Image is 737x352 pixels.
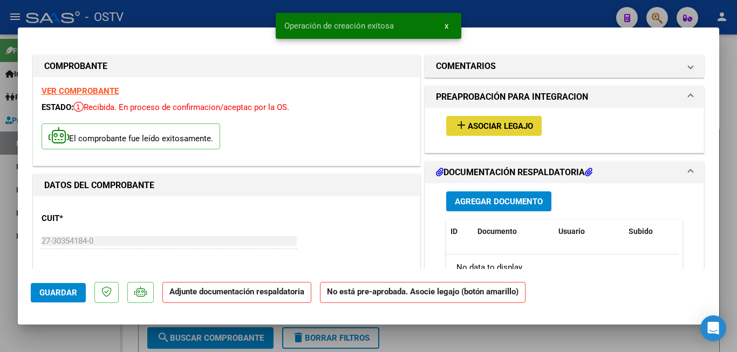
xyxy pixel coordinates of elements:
[425,86,704,108] mat-expansion-panel-header: PREAPROBACIÓN PARA INTEGRACION
[169,287,304,296] strong: Adjunte documentación respaldatoria
[436,60,496,73] h1: COMENTARIOS
[558,227,585,236] span: Usuario
[455,197,543,206] span: Agregar Documento
[44,61,107,71] strong: COMPROBANTE
[678,220,732,243] datatable-header-cell: Acción
[554,220,624,243] datatable-header-cell: Usuario
[31,283,86,302] button: Guardar
[446,191,551,211] button: Agregar Documento
[477,227,517,236] span: Documento
[425,56,704,77] mat-expansion-panel-header: COMENTARIOS
[425,162,704,183] mat-expansion-panel-header: DOCUMENTACIÓN RESPALDATORIA
[42,123,220,150] p: El comprobante fue leído exitosamente.
[42,102,73,112] span: ESTADO:
[44,180,154,190] strong: DATOS DEL COMPROBANTE
[42,86,119,96] a: VER COMPROBANTE
[446,220,473,243] datatable-header-cell: ID
[473,220,554,243] datatable-header-cell: Documento
[42,212,153,225] p: CUIT
[436,16,457,36] button: x
[624,220,678,243] datatable-header-cell: Subido
[284,20,394,31] span: Operación de creación exitosa
[451,227,458,236] span: ID
[445,21,448,31] span: x
[425,108,704,153] div: PREAPROBACIÓN PARA INTEGRACION
[42,268,124,278] span: ANALISIS PRESTADOR
[455,119,468,132] mat-icon: add
[446,254,679,281] div: No data to display
[73,102,289,112] span: Recibida. En proceso de confirmacion/aceptac por la OS.
[629,227,653,236] span: Subido
[436,166,592,179] h1: DOCUMENTACIÓN RESPALDATORIA
[320,282,526,303] strong: No está pre-aprobada. Asocie legajo (botón amarillo)
[468,121,533,131] span: Asociar Legajo
[436,91,588,103] h1: PREAPROBACIÓN PARA INTEGRACION
[446,116,542,136] button: Asociar Legajo
[700,315,726,341] div: Open Intercom Messenger
[39,288,77,298] span: Guardar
